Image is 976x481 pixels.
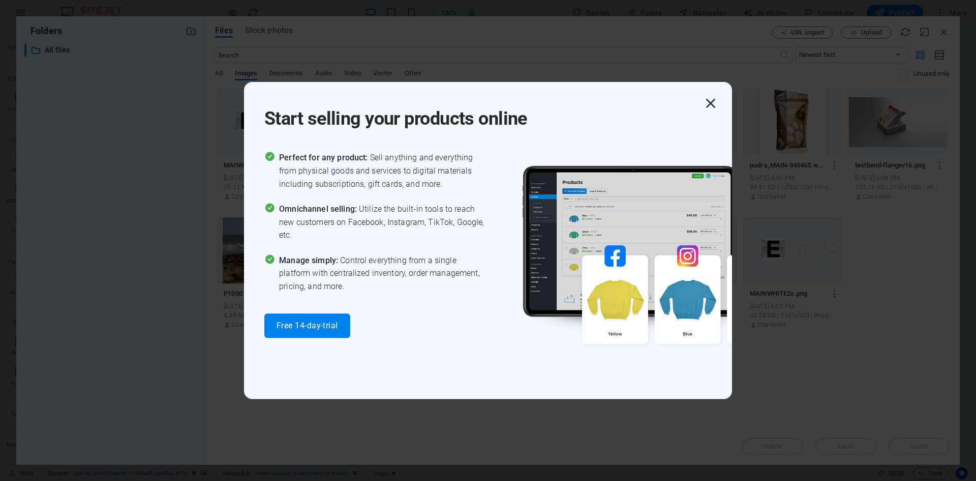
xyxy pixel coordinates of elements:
[279,153,370,162] span: Perfect for any product:
[264,94,701,131] h1: Start selling your products online
[279,203,488,242] span: Utilize the built-in tools to reach new customers on Facebook, Instagram, TikTok, Google, etc.
[279,151,488,190] span: Sell anything and everything from physical goods and services to digital materials including subs...
[279,256,340,265] span: Manage simply:
[506,151,811,374] img: promo_image.png
[264,314,350,338] button: Free 14-day-trial
[279,254,488,293] span: Control everything from a single platform with centralized inventory, order management, pricing, ...
[279,204,359,214] span: Omnichannel selling:
[277,322,338,330] span: Free 14-day-trial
